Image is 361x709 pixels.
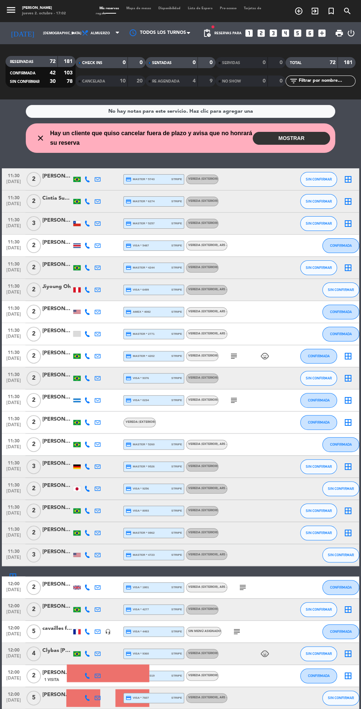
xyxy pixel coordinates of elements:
div: [PERSON_NAME] [42,327,72,335]
span: SENTADAS [152,61,172,65]
strong: 0 [123,60,126,65]
span: Vereda (EXTERIOR) [188,399,218,401]
button: MOSTRAR [253,132,330,145]
button: SIN CONFIRMAR [300,371,337,386]
span: [DATE] [4,533,23,541]
span: 2 [27,194,41,209]
span: , ARS - [218,553,227,556]
i: border_all [344,462,353,471]
span: 11:30 [4,281,23,290]
span: SIN CONFIRMAR [328,696,354,700]
span: 2 [27,503,41,518]
i: border_all [344,418,353,427]
span: 2 [27,349,41,364]
span: SIN CONFIRMAR [306,221,332,225]
div: [PERSON_NAME] [42,459,72,468]
span: [DATE] [4,445,23,453]
i: border_all [344,197,353,206]
button: CONFIRMADA [300,393,337,408]
span: master * 9526 [126,464,155,470]
span: CONFIRMADA [308,354,330,358]
div: [PERSON_NAME] [42,503,72,512]
span: , ARS - [218,244,227,247]
button: menu [6,4,17,17]
strong: 0 [263,78,266,84]
i: credit_card [126,486,132,492]
span: [DATE] [4,334,23,343]
span: 2 [27,437,41,452]
span: 2 [27,415,41,430]
i: credit_card [126,287,132,293]
span: SERVIDAS [222,61,240,65]
span: stripe [171,265,182,270]
span: , ARS - [218,288,227,291]
span: stripe [171,607,182,612]
i: credit_card [126,265,132,271]
span: 3 [27,216,41,231]
span: SIN CONFIRMAR [306,376,332,380]
div: LOG OUT [347,22,355,44]
div: Jiyoung Oh [42,282,72,291]
i: looks_3 [269,28,278,38]
span: Vereda (EXTERIOR) [188,222,218,225]
span: stripe [171,331,182,336]
button: SIN CONFIRMAR [322,282,359,297]
strong: 0 [280,60,284,65]
button: CONFIRMADA [322,327,359,341]
span: Vereda (EXTERIOR) [188,509,218,512]
span: pending_actions [203,29,211,38]
i: menu [6,4,17,15]
i: credit_card [126,442,132,447]
span: visa * 8093 [126,508,149,514]
i: [DATE] [6,26,39,41]
i: add_box [317,28,327,38]
i: add_circle_outline [294,7,303,15]
span: Almuerzo [91,31,110,35]
button: CONFIRMADA [300,668,337,683]
i: border_all [344,175,353,184]
span: , ARS - [218,332,227,335]
span: [DATE] [4,555,23,564]
i: arrow_drop_down [69,29,77,38]
span: stripe [171,243,182,248]
span: 11:30 [4,392,23,400]
span: amex * 4082 [126,309,151,315]
i: looks_two [256,28,266,38]
span: Vereda (EXTERIOR) [188,332,227,335]
span: 2 [27,371,41,386]
span: 11:30 [4,215,23,224]
i: credit_card [126,464,132,470]
span: CHECK INS [82,61,102,65]
span: Vereda (EXTERIOR) [126,421,155,424]
span: , ARS - [218,310,227,313]
span: visa * 0234 [126,397,149,403]
span: Vereda (EXTERIOR) [188,266,218,269]
span: visa * 5487 [126,243,149,249]
span: 5 [27,624,41,639]
span: 11:30 [4,524,23,533]
strong: 30 [50,79,56,84]
button: SIN CONFIRMAR [322,481,359,496]
div: [PERSON_NAME] [42,526,72,534]
strong: 103 [64,70,74,76]
span: stripe [171,309,182,314]
i: border_all [344,605,353,614]
div: [PERSON_NAME] [PERSON_NAME] [PERSON_NAME] [42,393,72,401]
i: credit_card [126,176,132,182]
i: subject [238,583,247,592]
i: subject [229,352,238,361]
div: [PERSON_NAME] [42,305,72,313]
input: Filtrar por nombre... [298,77,355,85]
div: [PERSON_NAME] [42,548,72,556]
span: CONFIRMADA [330,332,352,336]
span: [DATE] [4,268,23,276]
span: Vereda (EXTERIOR) [188,354,218,357]
span: Vereda (EXTERIOR) [188,310,227,313]
span: CONFIRMADA [330,585,352,589]
span: Vereda (EXTERIOR) [188,288,227,291]
i: looks_6 [305,28,315,38]
span: RESERVADAS [10,60,34,64]
span: CANCELADA [82,80,105,83]
span: master * 4723 [126,552,155,558]
span: , ARS - [218,443,227,446]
